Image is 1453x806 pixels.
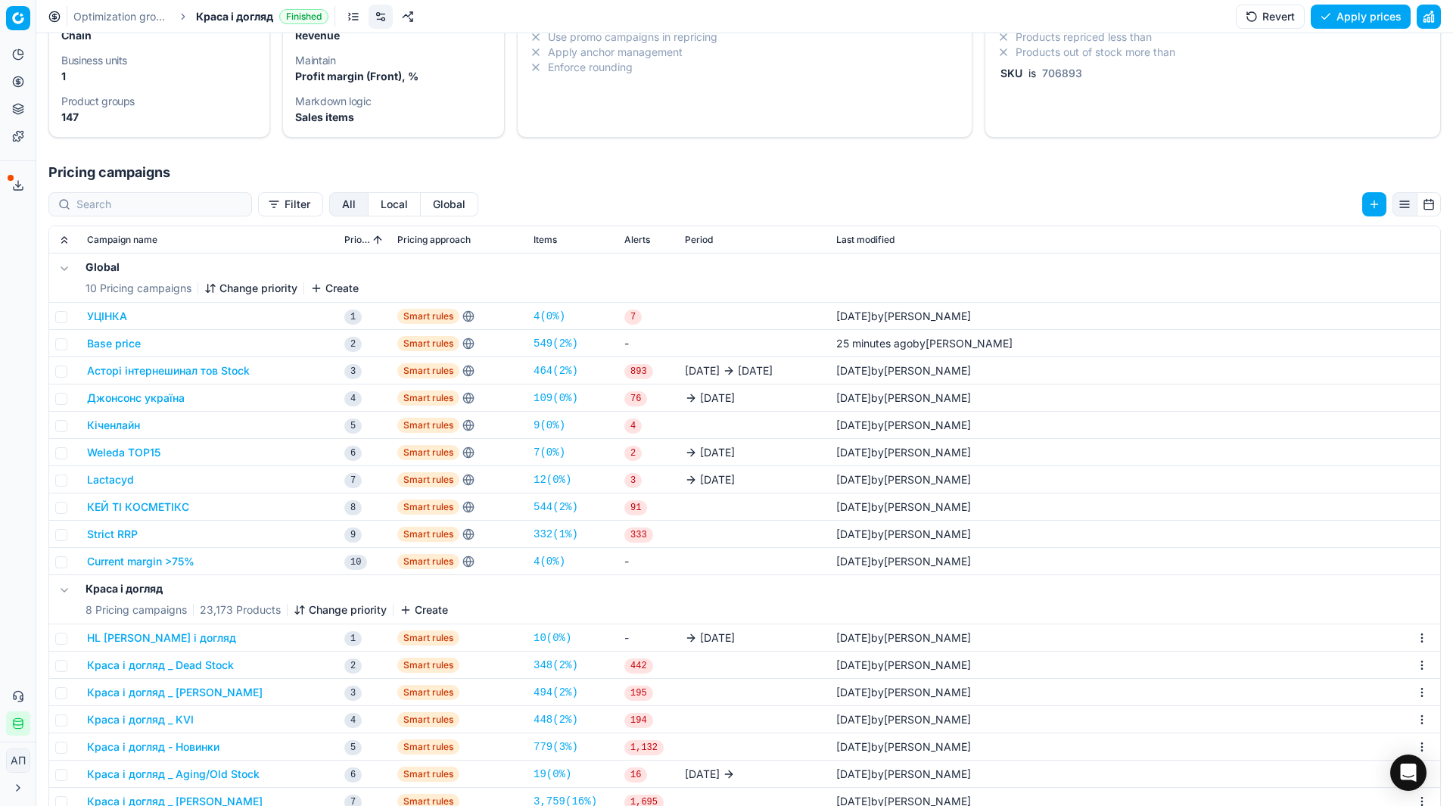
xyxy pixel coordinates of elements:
[87,712,194,727] button: Краса і догляд _ KVI
[87,739,219,755] button: Краса і догляд - Новинки
[87,767,260,782] button: Краса і догляд _ Aging/Old Stock
[624,527,653,543] span: 333
[397,527,459,542] span: Smart rules
[87,554,194,569] button: Current margin >75%
[836,658,871,671] span: [DATE]
[344,310,362,325] span: 1
[534,554,565,569] a: 4(0%)
[534,658,578,673] a: 348(2%)
[36,162,1453,183] h1: Pricing campaigns
[997,45,1428,60] li: Products out of stock more than
[86,281,191,296] span: 10 Pricing campaigns
[1039,67,1085,79] span: 706893
[836,658,971,673] div: by [PERSON_NAME]
[534,418,565,433] a: 9(0%)
[534,309,565,324] a: 4(0%)
[1311,5,1411,29] button: Apply prices
[738,363,773,378] span: [DATE]
[397,739,459,755] span: Smart rules
[397,363,459,378] span: Smart rules
[836,391,871,404] span: [DATE]
[700,445,735,460] span: [DATE]
[344,446,362,461] span: 6
[344,527,362,543] span: 9
[295,55,491,66] dt: Maintain
[534,336,578,351] a: 549(2%)
[534,363,578,378] a: 464(2%)
[87,363,250,378] button: Асторі інтернешинал тов Stock
[397,418,459,433] span: Smart rules
[1025,67,1039,79] span: is
[397,630,459,646] span: Smart rules
[534,739,578,755] a: 779(3%)
[295,29,340,42] strong: Revenue
[836,445,971,460] div: by [PERSON_NAME]
[87,472,134,487] button: Lactacyd
[836,554,971,569] div: by [PERSON_NAME]
[836,527,871,540] span: [DATE]
[73,9,328,24] nav: breadcrumb
[685,234,713,246] span: Period
[344,364,362,379] span: 3
[836,391,971,406] div: by [PERSON_NAME]
[87,658,234,673] button: Краса і догляд _ Dead Stock
[997,30,1428,45] li: Products repriced less than
[76,197,242,212] input: Search
[87,234,157,246] span: Campaign name
[200,602,281,618] span: 23,173 Products
[836,555,871,568] span: [DATE]
[534,630,571,646] a: 10(0%)
[7,749,30,772] span: АП
[344,391,362,406] span: 4
[87,418,140,433] button: Кіченлайн
[87,445,160,460] button: Weleda TOP15
[369,192,421,216] button: local
[836,740,871,753] span: [DATE]
[534,712,578,727] a: 448(2%)
[624,234,650,246] span: Alerts
[624,310,642,325] span: 7
[344,631,362,646] span: 1
[6,748,30,773] button: АП
[624,713,653,728] span: 194
[87,685,263,700] button: Краса і догляд _ [PERSON_NAME]
[421,192,478,216] button: global
[836,418,971,433] div: by [PERSON_NAME]
[700,472,735,487] span: [DATE]
[836,630,971,646] div: by [PERSON_NAME]
[534,499,578,515] a: 544(2%)
[397,658,459,673] span: Smart rules
[534,527,578,542] a: 332(1%)
[836,527,971,542] div: by [PERSON_NAME]
[836,739,971,755] div: by [PERSON_NAME]
[370,232,385,247] button: Sorted by Priority ascending
[836,500,871,513] span: [DATE]
[997,67,1025,79] span: SKU
[836,363,971,378] div: by [PERSON_NAME]
[836,473,871,486] span: [DATE]
[836,686,871,699] span: [DATE]
[624,740,664,755] span: 1,132
[397,336,459,351] span: Smart rules
[700,391,735,406] span: [DATE]
[836,446,871,459] span: [DATE]
[685,363,720,378] span: [DATE]
[87,630,236,646] button: HL [PERSON_NAME] і догляд
[618,548,679,575] td: -
[344,658,362,674] span: 2
[87,336,141,351] button: Base price
[397,234,471,246] span: Pricing approach
[700,630,735,646] span: [DATE]
[534,472,571,487] a: 12(0%)
[624,658,653,674] span: 442
[534,391,578,406] a: 109(0%)
[534,445,565,460] a: 7(0%)
[344,419,362,434] span: 5
[344,555,367,570] span: 10
[397,767,459,782] span: Smart rules
[618,624,679,652] td: -
[534,685,578,700] a: 494(2%)
[397,472,459,487] span: Smart rules
[87,391,185,406] button: Джонсонс україна
[1236,5,1305,29] button: Revert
